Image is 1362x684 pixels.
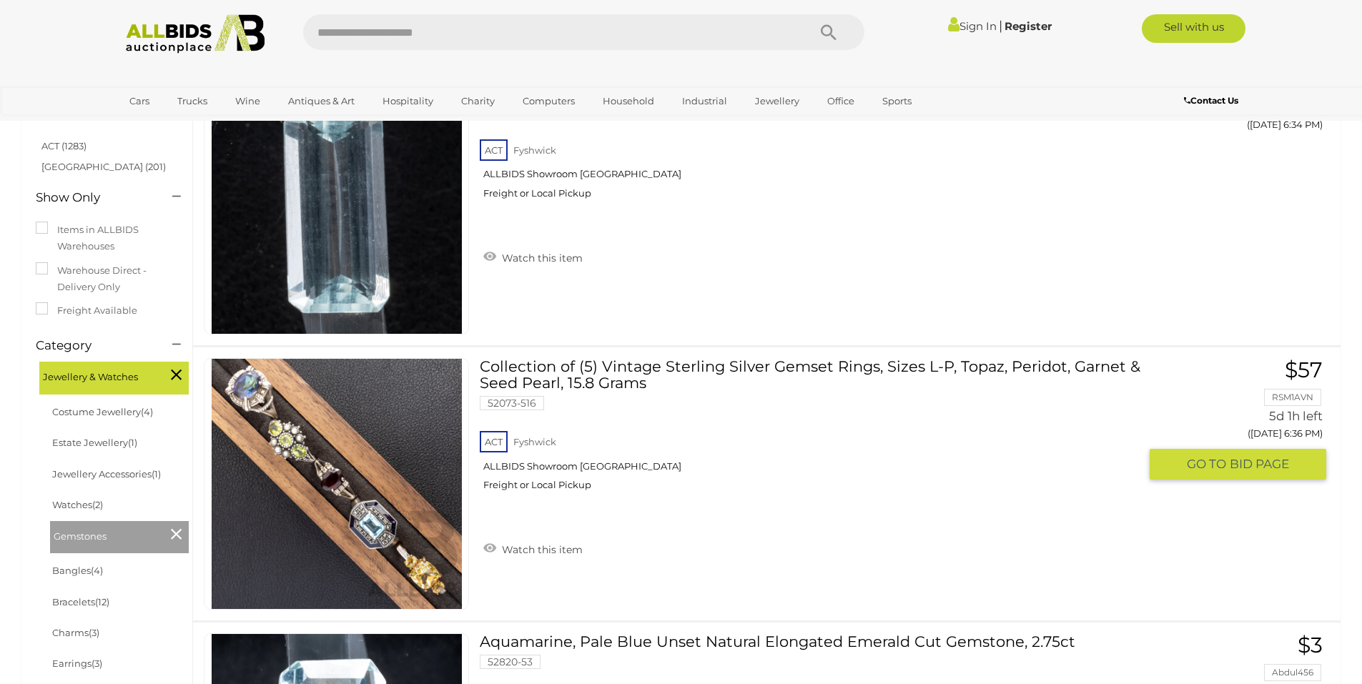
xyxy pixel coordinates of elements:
[212,359,462,609] img: 52073-516a.jpg
[793,14,864,50] button: Search
[226,89,270,113] a: Wine
[89,627,99,638] span: (3)
[92,658,102,669] span: (3)
[673,89,736,113] a: Industrial
[1142,14,1245,43] a: Sell with us
[480,246,586,267] a: Watch this item
[498,543,583,556] span: Watch this item
[1230,456,1289,472] span: BID PAGE
[36,339,151,352] h4: Category
[41,161,166,172] a: [GEOGRAPHIC_DATA] (201)
[1160,358,1326,481] a: $57 RSM1AVN 5d 1h left ([DATE] 6:36 PM) GO TOBID PAGE
[52,406,153,417] a: Costume Jewellery(4)
[52,437,137,448] a: Estate Jewellery(1)
[1150,449,1326,480] button: GO TOBID PAGE
[52,627,99,638] a: Charms(3)
[373,89,443,113] a: Hospitality
[92,499,103,510] span: (2)
[168,89,217,113] a: Trucks
[91,565,103,576] span: (4)
[52,658,102,669] a: Earrings(3)
[1298,632,1323,658] span: $3
[36,222,178,255] label: Items in ALLBIDS Warehouses
[593,89,663,113] a: Household
[52,596,109,608] a: Bracelets(12)
[999,18,1002,34] span: |
[36,109,151,122] h4: Location
[128,437,137,448] span: (1)
[36,262,178,296] label: Warehouse Direct - Delivery Only
[41,140,87,152] a: ACT (1283)
[513,89,584,113] a: Computers
[452,89,504,113] a: Charity
[498,252,583,264] span: Watch this item
[36,191,151,204] h4: Show Only
[212,84,462,334] img: 52820-52a.jpg
[480,537,586,559] a: Watch this item
[746,89,809,113] a: Jewellery
[43,365,150,385] span: Jewellery & Watches
[118,14,273,54] img: Allbids.com.au
[1160,83,1326,139] a: Start bidding 5d 1h left ([DATE] 6:34 PM)
[1184,95,1238,106] b: Contact Us
[948,19,997,33] a: Sign In
[490,83,1138,210] a: Aquamarine, Natural Unset Elongated Emerald Cut Gemstone, 2.30ct 52820-52 ACT Fyshwick ALLBIDS Sh...
[1005,19,1052,33] a: Register
[1187,456,1230,472] span: GO TO
[873,89,921,113] a: Sports
[120,89,159,113] a: Cars
[95,596,109,608] span: (12)
[1285,357,1323,383] span: $57
[120,113,240,137] a: [GEOGRAPHIC_DATA]
[1184,93,1242,109] a: Contact Us
[52,565,103,576] a: Bangles(4)
[141,406,153,417] span: (4)
[52,499,103,510] a: Watches(2)
[36,302,137,319] label: Freight Available
[52,468,161,480] a: Jewellery Accessories(1)
[54,525,161,545] span: Gemstones
[279,89,364,113] a: Antiques & Art
[818,89,864,113] a: Office
[152,468,161,480] span: (1)
[490,358,1138,502] a: Collection of (5) Vintage Sterling Silver Gemset Rings, Sizes L-P, Topaz, Peridot, Garnet & Seed ...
